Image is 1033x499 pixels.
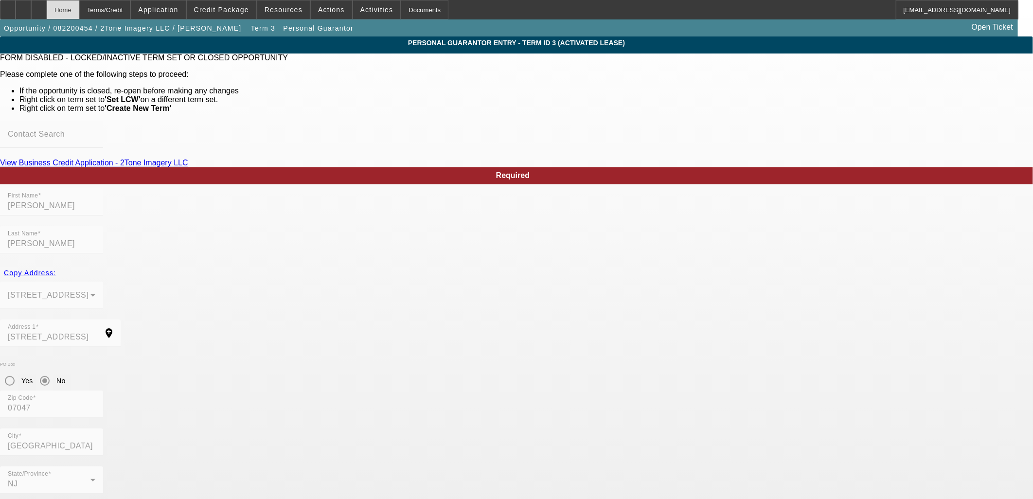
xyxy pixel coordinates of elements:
mat-label: Contact Search [8,130,65,138]
button: Application [131,0,185,19]
span: Term 3 [251,24,275,32]
span: Personal Guarantor Entry - Term ID 3 (Activated Lease) [7,39,1026,47]
span: Credit Package [194,6,249,14]
span: Activities [360,6,393,14]
li: Right click on term set to [19,104,1033,113]
a: Open Ticket [968,19,1017,36]
button: Activities [353,0,401,19]
mat-label: State/Province [8,471,48,477]
button: Resources [257,0,310,19]
b: 'Create New Term' [105,104,171,112]
button: Term 3 [248,19,279,37]
span: Actions [318,6,345,14]
li: Right click on term set to on a different term set. [19,95,1033,104]
b: 'Set LCW' [105,95,140,104]
button: Credit Package [187,0,256,19]
button: Actions [311,0,352,19]
mat-label: Zip Code [8,395,33,401]
li: If the opportunity is closed, re-open before making any changes [19,87,1033,95]
button: Personal Guarantor [281,19,356,37]
mat-icon: add_location [97,327,121,339]
span: Opportunity / 082200454 / 2Tone Imagery LLC / [PERSON_NAME] [4,24,242,32]
span: Required [496,171,530,179]
mat-label: First Name [8,193,38,199]
mat-label: Last Name [8,231,37,237]
span: Personal Guarantor [283,24,354,32]
mat-label: Address 1 [8,324,36,330]
mat-label: City [8,433,18,439]
span: Resources [265,6,303,14]
span: Application [138,6,178,14]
